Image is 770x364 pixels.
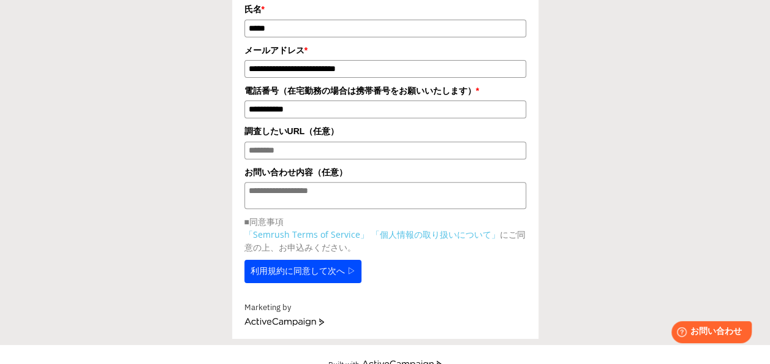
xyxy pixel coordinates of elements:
p: ■同意事項 [244,215,526,228]
p: にご同意の上、お申込みください。 [244,228,526,254]
iframe: Help widget launcher [661,316,757,351]
label: お問い合わせ内容（任意） [244,165,526,179]
label: 氏名 [244,2,526,16]
a: 「Semrush Terms of Service」 [244,229,369,240]
a: 「個人情報の取り扱いについて」 [371,229,500,240]
label: 電話番号（在宅勤務の場合は携帯番号をお願いいたします） [244,84,526,97]
label: 調査したいURL（任意） [244,124,526,138]
button: 利用規約に同意して次へ ▷ [244,260,362,283]
div: Marketing by [244,301,526,314]
label: メールアドレス [244,44,526,57]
